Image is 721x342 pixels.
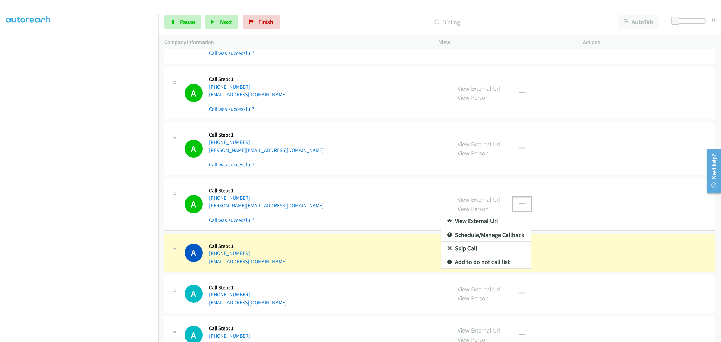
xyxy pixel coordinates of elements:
div: The call is yet to be attempted [185,285,203,303]
h1: A [185,285,203,303]
h1: A [185,244,203,262]
a: View External Url [441,214,531,228]
iframe: To enrich screen reader interactions, please activate Accessibility in Grammarly extension settings [6,20,158,341]
iframe: Resource Center [702,144,721,198]
a: Add to do not call list [441,255,531,269]
a: Schedule/Manage Callback [441,228,531,242]
a: Skip Call [441,242,531,255]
